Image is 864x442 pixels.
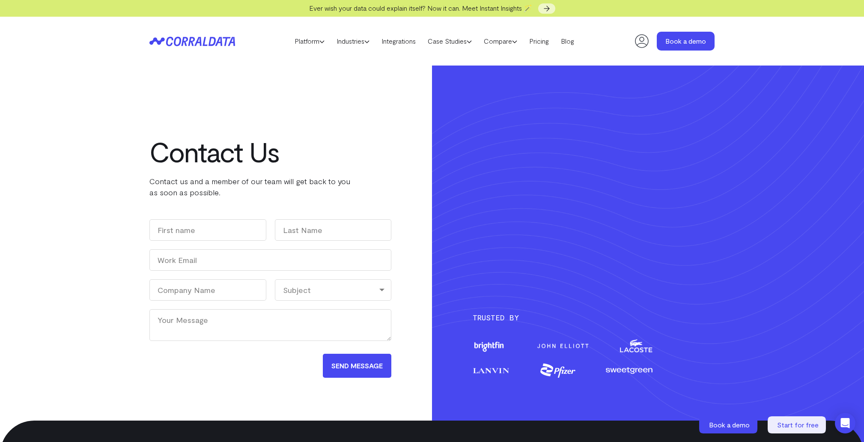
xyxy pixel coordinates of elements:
[275,219,392,241] input: Last Name
[555,35,580,48] a: Blog
[375,35,422,48] a: Integrations
[473,311,715,323] h3: Trusted By
[422,35,478,48] a: Case Studies
[699,416,759,433] a: Book a demo
[309,4,532,12] span: Ever wish your data could explain itself? Now it can. Meet Instant Insights 🪄
[275,279,392,301] div: Subject
[289,35,331,48] a: Platform
[149,279,266,301] input: Company Name
[149,176,372,198] p: Contact us and a member of our team will get back to you as soon as possible.
[657,32,715,51] a: Book a demo
[523,35,555,48] a: Pricing
[777,421,819,429] span: Start for free
[149,136,372,167] h1: Contact Us
[835,413,855,433] div: Open Intercom Messenger
[149,249,391,271] input: Work Email
[331,35,375,48] a: Industries
[149,219,266,241] input: First name
[709,421,750,429] span: Book a demo
[478,35,523,48] a: Compare
[768,416,828,433] a: Start for free
[323,354,391,378] input: Send Message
